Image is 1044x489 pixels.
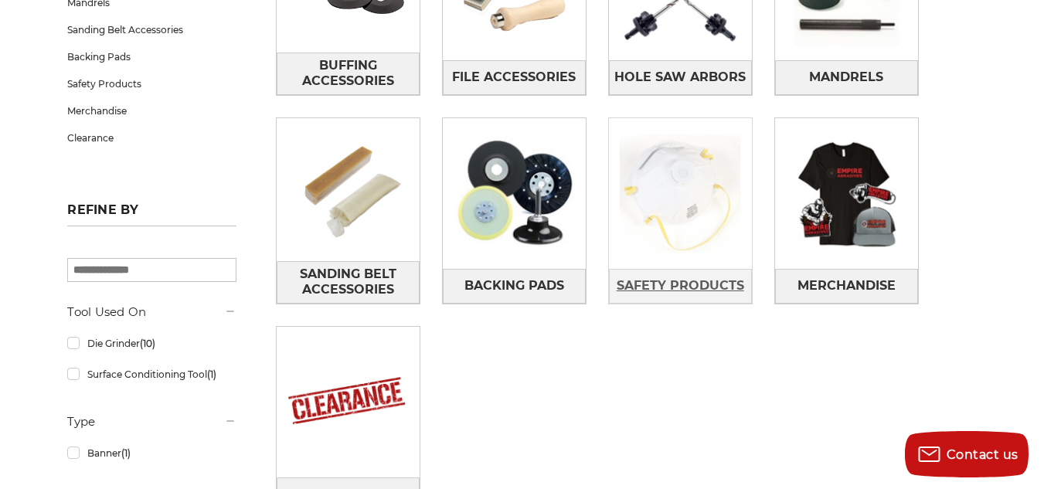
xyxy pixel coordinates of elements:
[67,16,236,43] a: Sanding Belt Accessories
[67,202,236,226] h5: Refine by
[67,330,236,357] a: Die Grinder
[797,273,896,299] span: Merchandise
[452,64,576,90] span: File Accessories
[67,43,236,70] a: Backing Pads
[617,273,744,299] span: Safety Products
[809,64,883,90] span: Mandrels
[775,60,918,95] a: Mandrels
[67,440,236,467] a: Banner
[67,124,236,151] a: Clearance
[67,361,236,388] a: Surface Conditioning Tool
[609,60,752,95] a: Hole Saw Arbors
[464,273,564,299] span: Backing Pads
[614,64,746,90] span: Hole Saw Arbors
[121,447,131,459] span: (1)
[277,331,420,474] img: Clearance
[277,261,419,303] span: Sanding Belt Accessories
[947,447,1018,462] span: Contact us
[775,122,918,265] img: Merchandise
[277,53,419,94] span: Buffing Accessories
[277,118,420,261] img: Sanding Belt Accessories
[443,122,586,265] img: Backing Pads
[775,269,918,304] a: Merchandise
[443,269,586,304] a: Backing Pads
[67,303,236,321] h5: Tool Used On
[67,70,236,97] a: Safety Products
[277,53,420,95] a: Buffing Accessories
[609,122,752,265] img: Safety Products
[609,269,752,304] a: Safety Products
[67,97,236,124] a: Merchandise
[140,338,155,349] span: (10)
[443,60,586,95] a: File Accessories
[905,431,1029,477] button: Contact us
[277,261,420,304] a: Sanding Belt Accessories
[67,413,236,431] h5: Type
[207,368,216,380] span: (1)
